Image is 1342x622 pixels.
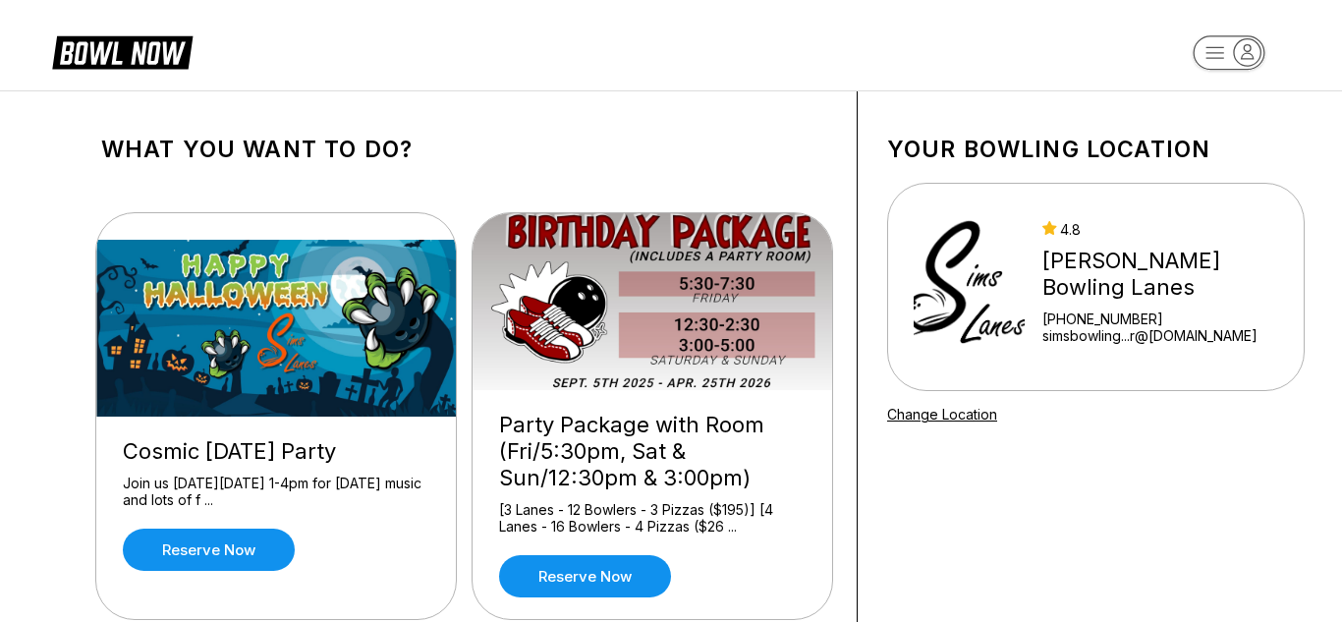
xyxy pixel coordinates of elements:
[914,213,1025,361] img: Sims Bowling Lanes
[887,406,997,423] a: Change Location
[1042,221,1295,238] div: 4.8
[499,555,671,597] a: Reserve now
[1042,327,1295,344] a: simsbowling...r@[DOMAIN_NAME]
[96,240,458,417] img: Cosmic Halloween Party
[101,136,827,163] h1: What you want to do?
[123,438,429,465] div: Cosmic [DATE] Party
[1042,311,1295,327] div: [PHONE_NUMBER]
[499,412,806,491] div: Party Package with Room (Fri/5:30pm, Sat & Sun/12:30pm & 3:00pm)
[1042,248,1295,301] div: [PERSON_NAME] Bowling Lanes
[887,136,1305,163] h1: Your bowling location
[123,475,429,509] div: Join us [DATE][DATE] 1-4pm for [DATE] music and lots of f ...
[123,529,295,571] a: Reserve now
[473,213,834,390] img: Party Package with Room (Fri/5:30pm, Sat & Sun/12:30pm & 3:00pm)
[499,501,806,536] div: [3 Lanes - 12 Bowlers - 3 Pizzas ($195)] [4 Lanes - 16 Bowlers - 4 Pizzas ($26 ...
